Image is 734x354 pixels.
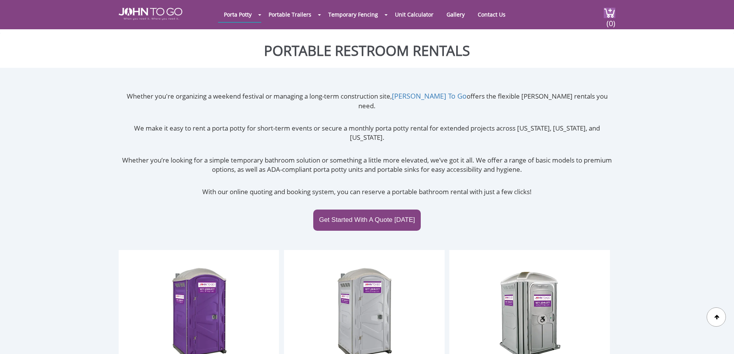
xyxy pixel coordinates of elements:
button: Live Chat [703,323,734,354]
img: JOHN to go [119,8,182,20]
a: [PERSON_NAME] To Go [392,91,467,101]
a: Unit Calculator [389,7,439,22]
a: Porta Potty [218,7,257,22]
a: Get Started With A Quote [DATE] [313,210,421,230]
p: Whether you're organizing a weekend festival or managing a long-term construction site, offers th... [119,91,615,111]
p: With our online quoting and booking system, you can reserve a portable bathroom rental with just ... [119,187,615,196]
img: cart a [604,8,615,18]
span: (0) [606,12,615,29]
a: Contact Us [472,7,511,22]
a: Portable Trailers [263,7,317,22]
a: Gallery [441,7,470,22]
p: We make it easy to rent a porta potty for short-term events or secure a monthly porta potty renta... [119,124,615,143]
a: Temporary Fencing [322,7,384,22]
p: Whether you’re looking for a simple temporary bathroom solution or something a little more elevat... [119,156,615,174]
